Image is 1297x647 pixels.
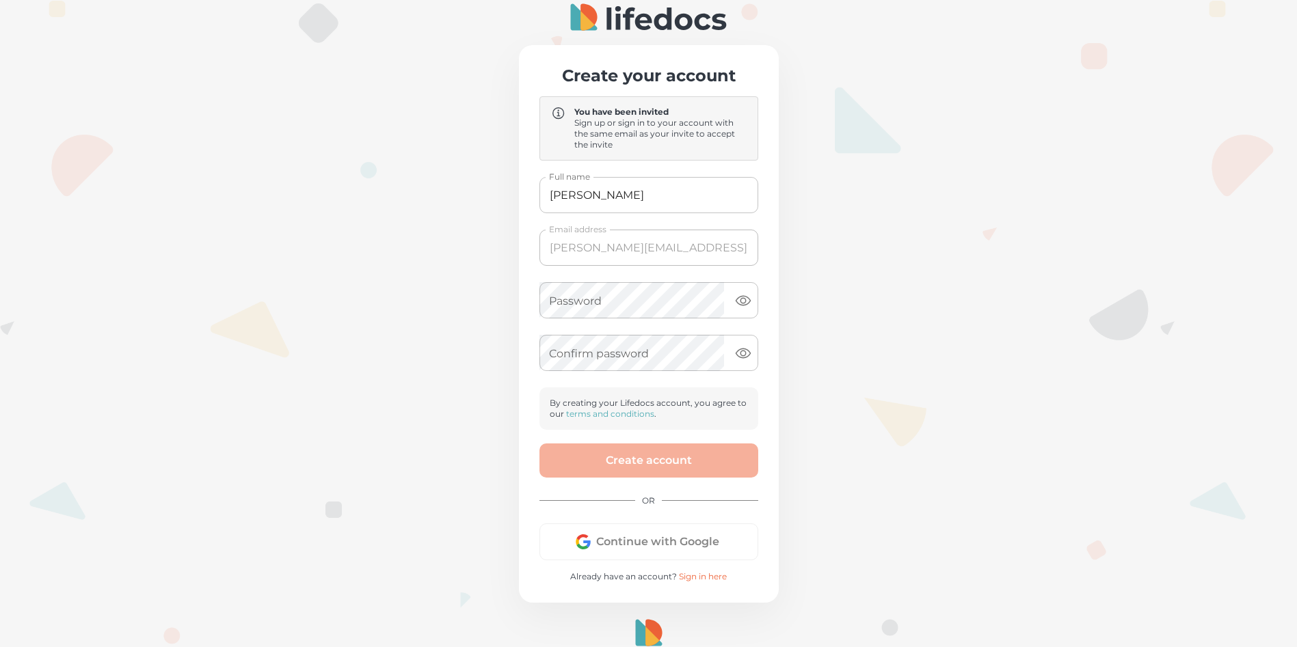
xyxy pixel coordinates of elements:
a: terms and conditions [566,409,654,419]
label: Full name [549,171,590,182]
h3: Create your account [539,66,758,85]
p: Sign up or sign in to your account with the same email as your invite to accept the invite [574,118,747,150]
button: Continue with Google [539,523,758,560]
p: By creating your Lifedocs account, you agree to our . [550,398,748,419]
p: You have been invited [574,107,747,118]
button: toggle password visibility [730,287,757,314]
label: Email address [549,223,606,235]
p: Already have an account? [539,571,758,582]
a: Sign in here [679,571,727,581]
span: OR [635,488,662,512]
button: toggle password visibility [730,340,757,367]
